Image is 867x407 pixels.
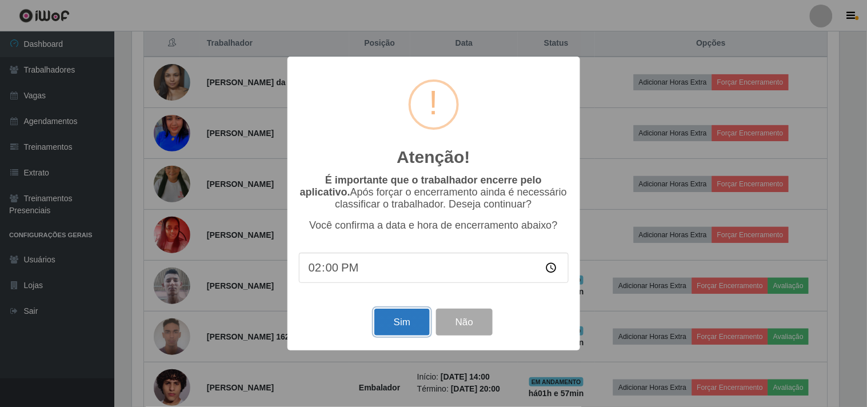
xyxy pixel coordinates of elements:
[299,220,569,232] p: Você confirma a data e hora de encerramento abaixo?
[300,174,542,198] b: É importante que o trabalhador encerre pelo aplicativo.
[436,309,493,336] button: Não
[374,309,430,336] button: Sim
[397,147,470,167] h2: Atenção!
[299,174,569,210] p: Após forçar o encerramento ainda é necessário classificar o trabalhador. Deseja continuar?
